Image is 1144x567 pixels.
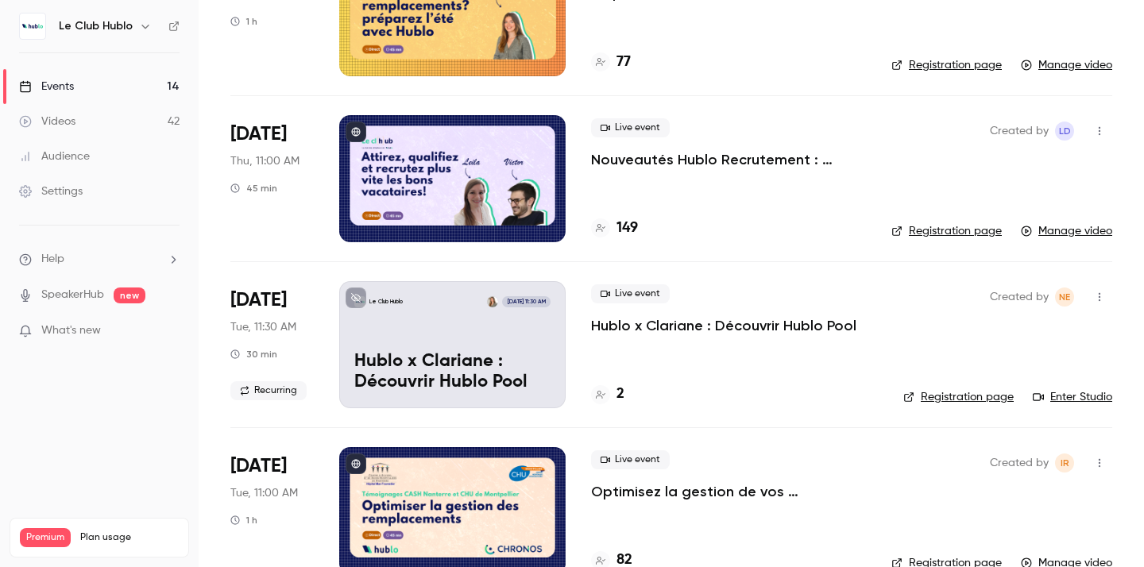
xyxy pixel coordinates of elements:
[354,352,551,393] p: Hublo x Clariane : Découvrir Hublo Pool
[990,121,1049,141] span: Created by
[1055,287,1074,307] span: Noelia Enriquez
[1059,121,1071,141] span: LD
[41,322,101,339] span: What's new
[230,319,296,335] span: Tue, 11:30 AM
[1055,453,1074,472] span: Imane Remmal
[591,218,638,239] a: 149
[591,482,866,501] a: Optimisez la gestion de vos remplacements grâce à l'interface entre [PERSON_NAME] et Chronos
[19,251,180,268] li: help-dropdown-opener
[230,15,257,28] div: 1 h
[230,115,314,242] div: Jun 26 Thu, 11:00 AM (Europe/Paris)
[230,281,314,408] div: Jun 24 Tue, 11:30 AM (Europe/Paris)
[487,296,498,307] img: Noelia Enriquez
[19,148,90,164] div: Audience
[339,281,566,408] a: Hublo x Clariane : Découvrir Hublo PoolLe Club HubloNoelia Enriquez[DATE] 11:30 AMHublo x Clarian...
[41,287,104,303] a: SpeakerHub
[41,251,64,268] span: Help
[230,485,298,501] span: Tue, 11:00 AM
[1059,287,1070,307] span: NE
[230,348,277,361] div: 30 min
[591,384,624,405] a: 2
[990,453,1049,472] span: Created by
[230,182,277,195] div: 45 min
[59,18,133,34] h6: Le Club Hublo
[114,287,145,303] span: new
[19,183,83,199] div: Settings
[1021,57,1112,73] a: Manage video
[1021,223,1112,239] a: Manage video
[1061,453,1069,472] span: IR
[591,52,631,73] a: 77
[502,296,550,307] span: [DATE] 11:30 AM
[591,284,670,303] span: Live event
[230,153,300,169] span: Thu, 11:00 AM
[1033,389,1112,405] a: Enter Studio
[19,79,74,94] div: Events
[20,528,71,547] span: Premium
[591,150,866,169] a: Nouveautés Hublo Recrutement : attirez, qualifiez et recrutez plus vite !
[160,324,180,338] iframe: Noticeable Trigger
[230,381,307,400] span: Recurring
[616,52,631,73] h4: 77
[230,453,287,479] span: [DATE]
[891,57,1002,73] a: Registration page
[19,114,75,129] div: Videos
[616,384,624,405] h4: 2
[80,531,179,544] span: Plan usage
[20,13,45,39] img: Le Club Hublo
[230,514,257,526] div: 1 h
[369,298,403,306] p: Le Club Hublo
[591,450,670,469] span: Live event
[591,118,670,137] span: Live event
[903,389,1014,405] a: Registration page
[230,121,287,147] span: [DATE]
[591,316,856,335] a: Hublo x Clariane : Découvrir Hublo Pool
[990,287,1049,307] span: Created by
[891,223,1002,239] a: Registration page
[616,218,638,239] h4: 149
[230,287,287,313] span: [DATE]
[1055,121,1074,141] span: Leila Domec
